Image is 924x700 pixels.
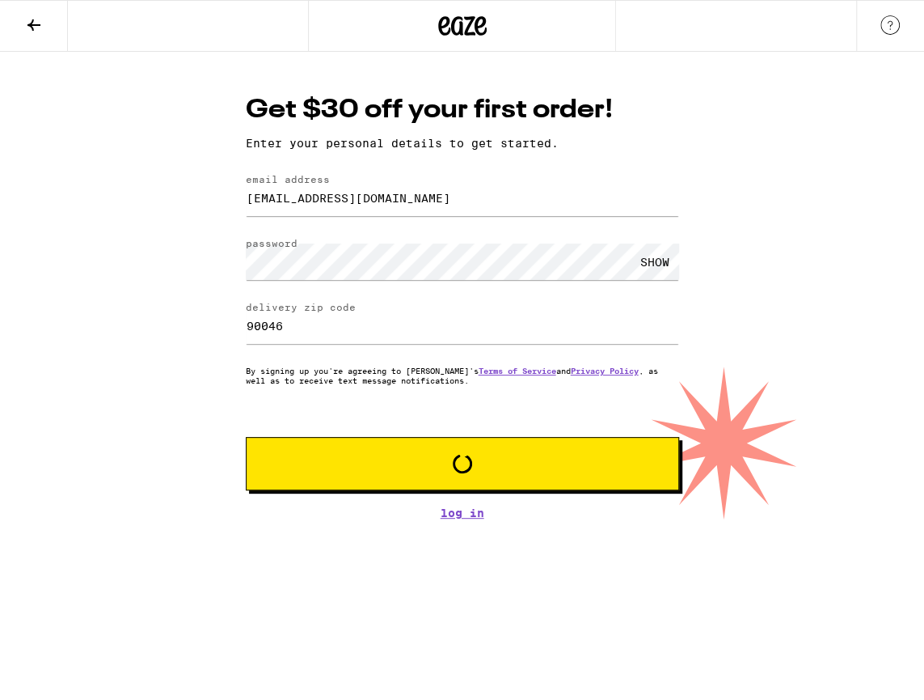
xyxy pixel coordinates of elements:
h1: Get $30 off your first order! [246,92,679,129]
div: SHOW [631,244,679,280]
label: password [246,238,297,248]
input: email address [246,180,679,216]
label: delivery zip code [246,302,356,312]
p: By signing up you're agreeing to [PERSON_NAME]'s and , as well as to receive text message notific... [246,366,679,385]
a: Terms of Service [479,366,556,375]
p: Enter your personal details to get started. [246,137,679,150]
label: email address [246,174,330,185]
a: Log In [246,507,679,520]
a: Privacy Policy [571,366,639,375]
input: delivery zip code [246,308,679,344]
span: Hi. Need any help? [10,11,116,24]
